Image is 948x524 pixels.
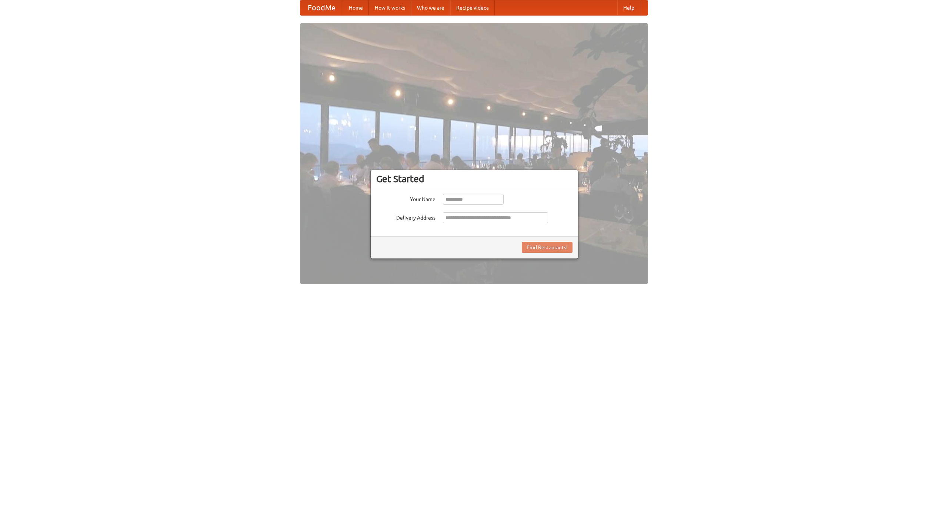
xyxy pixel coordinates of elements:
label: Your Name [376,194,435,203]
label: Delivery Address [376,212,435,221]
a: Help [617,0,640,15]
h3: Get Started [376,173,573,184]
a: Who we are [411,0,450,15]
button: Find Restaurants! [522,242,573,253]
a: Recipe videos [450,0,495,15]
a: How it works [369,0,411,15]
a: Home [343,0,369,15]
a: FoodMe [300,0,343,15]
